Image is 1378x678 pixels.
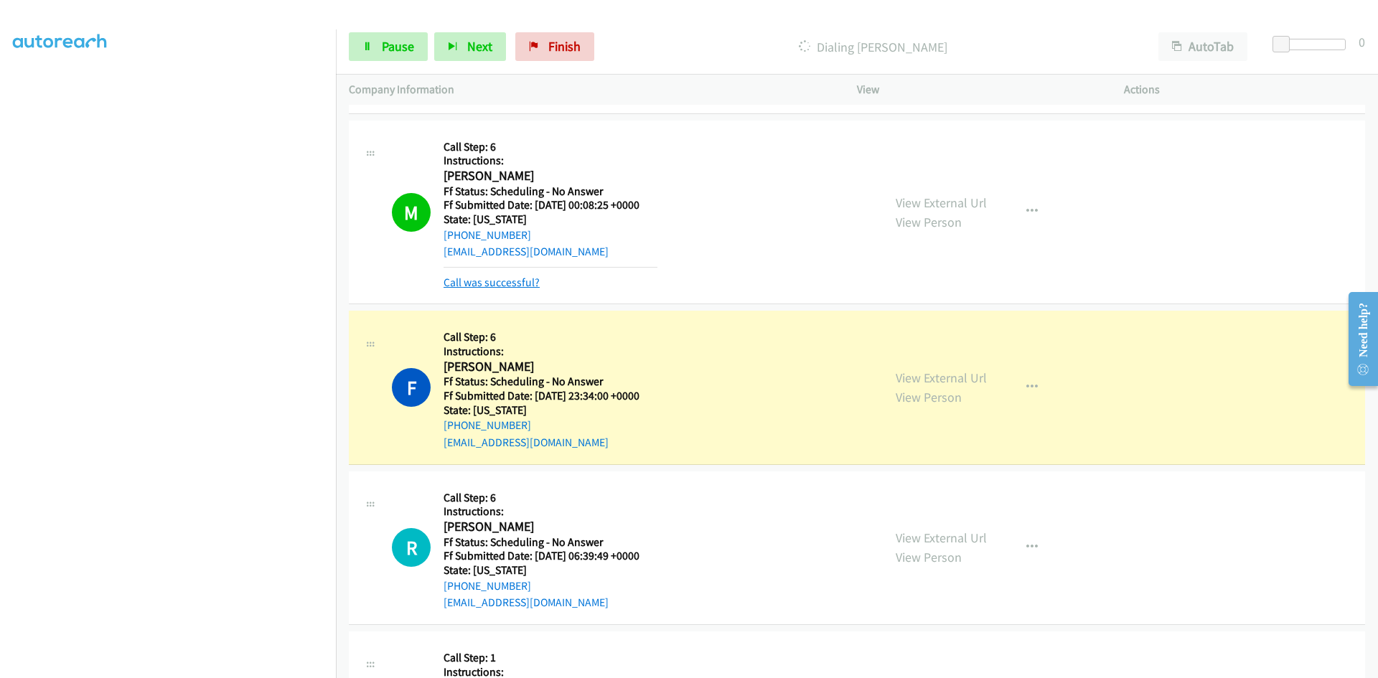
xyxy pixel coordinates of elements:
a: View External Url [896,194,987,211]
h5: Call Step: 6 [444,140,657,154]
h2: [PERSON_NAME] [444,359,657,375]
a: View Person [896,549,962,565]
a: [EMAIL_ADDRESS][DOMAIN_NAME] [444,595,609,609]
div: Delay between calls (in seconds) [1280,39,1346,50]
a: View External Url [896,369,987,386]
p: Company Information [349,81,831,98]
h5: Ff Status: Scheduling - No Answer [444,184,657,199]
iframe: Resource Center [1336,282,1378,396]
button: AutoTab [1158,32,1247,61]
h5: Ff Submitted Date: [DATE] 00:08:25 +0000 [444,198,657,212]
span: Pause [382,38,414,55]
a: View External Url [896,529,987,546]
h5: Ff Status: Scheduling - No Answer [444,535,657,550]
a: [EMAIL_ADDRESS][DOMAIN_NAME] [444,435,609,449]
p: Actions [1124,81,1365,98]
h5: Ff Submitted Date: [DATE] 06:39:49 +0000 [444,549,657,563]
h5: Ff Submitted Date: [DATE] 23:34:00 +0000 [444,389,657,403]
p: View [857,81,1098,98]
h1: M [392,193,431,232]
h5: Call Step: 6 [444,491,657,505]
h5: Call Step: 1 [444,651,657,665]
h5: Ff Status: Scheduling - No Answer [444,375,657,389]
a: [PHONE_NUMBER] [444,228,531,242]
h5: State: [US_STATE] [444,403,657,418]
a: [EMAIL_ADDRESS][DOMAIN_NAME] [444,245,609,258]
a: Pause [349,32,428,61]
button: Next [434,32,506,61]
h5: Instructions: [444,504,657,519]
h5: Instructions: [444,344,657,359]
h1: F [392,368,431,407]
a: Call was successful? [444,276,540,289]
a: [PHONE_NUMBER] [444,579,531,593]
h5: Call Step: 6 [444,330,657,344]
h2: [PERSON_NAME] [444,519,657,535]
span: Next [467,38,492,55]
h5: Instructions: [444,154,657,168]
div: 0 [1359,32,1365,52]
a: View Person [896,389,962,405]
a: Finish [515,32,594,61]
p: Dialing [PERSON_NAME] [614,37,1133,57]
h2: [PERSON_NAME] [444,168,657,184]
span: Finish [548,38,581,55]
a: [PHONE_NUMBER] [444,418,531,432]
h1: R [392,528,431,567]
h5: State: [US_STATE] [444,212,657,227]
a: View Person [896,214,962,230]
h5: State: [US_STATE] [444,563,657,578]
